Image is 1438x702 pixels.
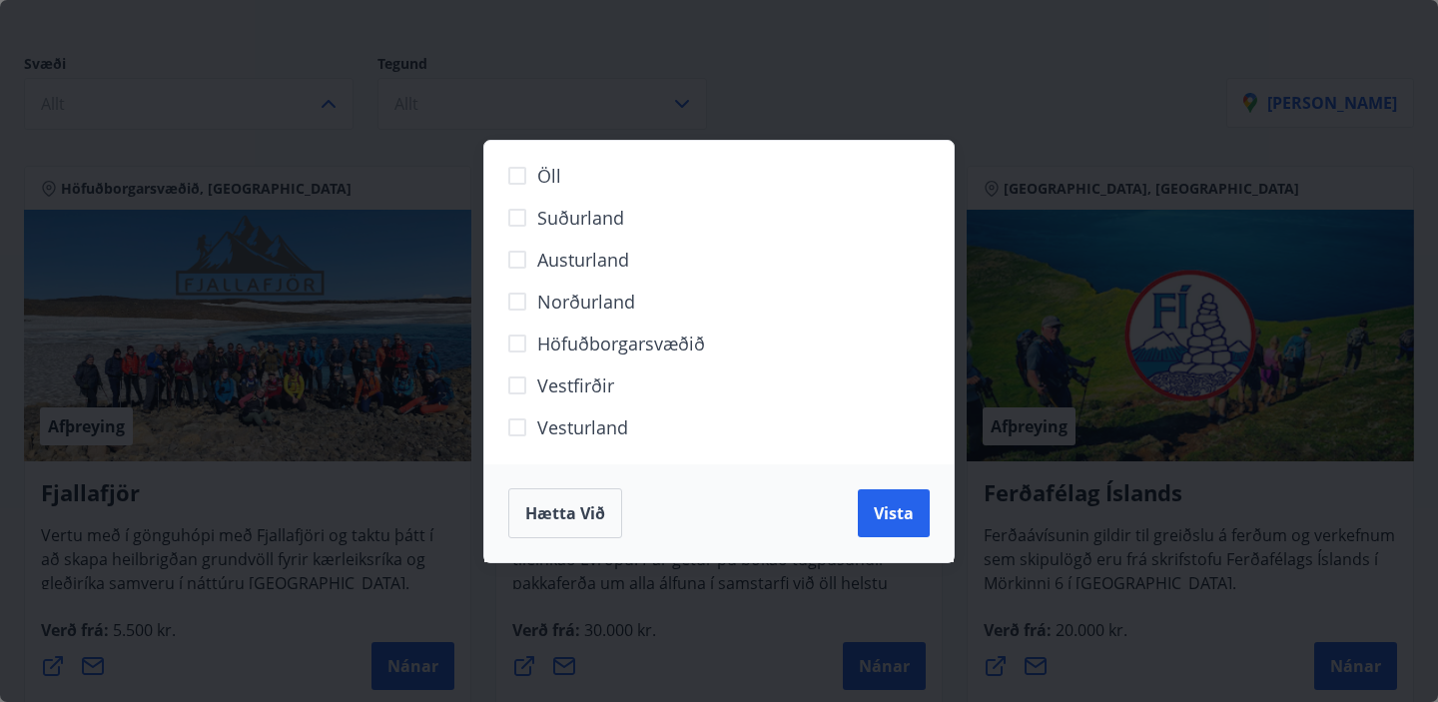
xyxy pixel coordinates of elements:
span: Vestfirðir [537,372,614,398]
span: Vista [874,502,914,524]
span: Norðurland [537,289,635,315]
span: Vesturland [537,414,628,440]
span: Suðurland [537,205,624,231]
button: Vista [858,489,930,537]
span: Hætta við [525,502,605,524]
button: Hætta við [508,488,622,538]
span: Öll [537,163,561,189]
span: Austurland [537,247,629,273]
span: Höfuðborgarsvæðið [537,331,705,356]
